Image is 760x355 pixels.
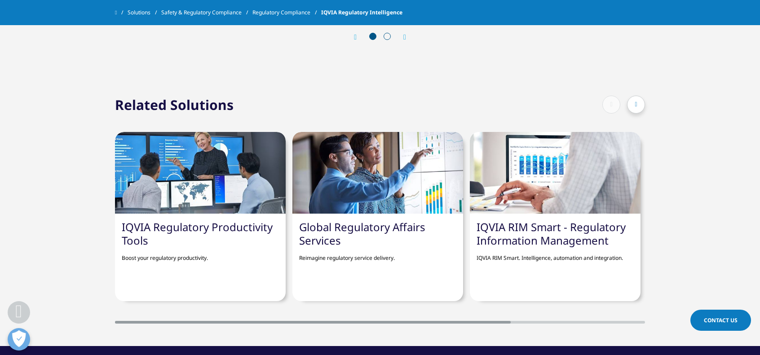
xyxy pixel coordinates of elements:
[704,316,738,324] span: Contact Us
[477,247,634,262] p: IQVIA RIM Smart. Intelligence, automation and integration.
[122,247,279,262] p: Boost your regulatory productivity.
[321,4,402,21] span: IQVIA Regulatory Intelligence
[477,219,626,248] a: IQVIA RIM Smart - Regulatory Information Management
[128,4,161,21] a: Solutions
[161,4,252,21] a: Safety & Regulatory Compliance
[299,247,456,262] p: Reimagine regulatory service delivery.
[299,219,425,248] a: Global Regulatory Affairs Services
[122,219,273,248] a: IQVIA Regulatory Productivity Tools
[394,33,406,41] div: Next slide
[252,4,321,21] a: Regulatory Compliance
[690,310,751,331] a: Contact Us
[354,33,366,41] div: Previous slide
[115,96,234,114] h2: Related Solutions
[8,328,30,351] button: Abrir preferências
